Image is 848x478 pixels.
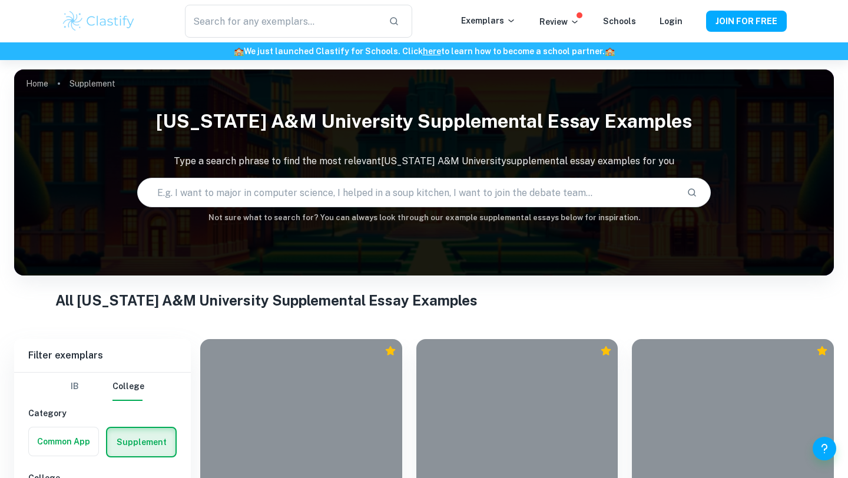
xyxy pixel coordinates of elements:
input: Search for any exemplars... [185,5,379,38]
button: Help and Feedback [813,437,836,460]
button: Common App [29,427,98,456]
input: E.g. I want to major in computer science, I helped in a soup kitchen, I want to join the debate t... [138,176,677,209]
h1: [US_STATE] A&M University Supplemental Essay Examples [14,102,834,140]
div: Filter type choice [61,373,144,401]
div: Premium [816,345,828,357]
h6: Filter exemplars [14,339,191,372]
span: 🏫 [234,47,244,56]
button: Supplement [107,428,175,456]
h6: Category [28,407,177,420]
a: here [423,47,441,56]
button: Search [682,182,702,203]
h6: Not sure what to search for? You can always look through our example supplemental essays below fo... [14,212,834,224]
div: Premium [600,345,612,357]
img: Clastify logo [61,9,136,33]
a: Home [26,75,48,92]
p: Supplement [69,77,115,90]
p: Type a search phrase to find the most relevant [US_STATE] A&M University supplemental essay examp... [14,154,834,168]
button: College [112,373,144,401]
button: JOIN FOR FREE [706,11,787,32]
div: Premium [385,345,396,357]
h1: All [US_STATE] A&M University Supplemental Essay Examples [55,290,793,311]
h6: We just launched Clastify for Schools. Click to learn how to become a school partner. [2,45,846,58]
p: Exemplars [461,14,516,27]
button: IB [61,373,89,401]
span: 🏫 [605,47,615,56]
p: Review [539,15,579,28]
a: Login [660,16,683,26]
a: Schools [603,16,636,26]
